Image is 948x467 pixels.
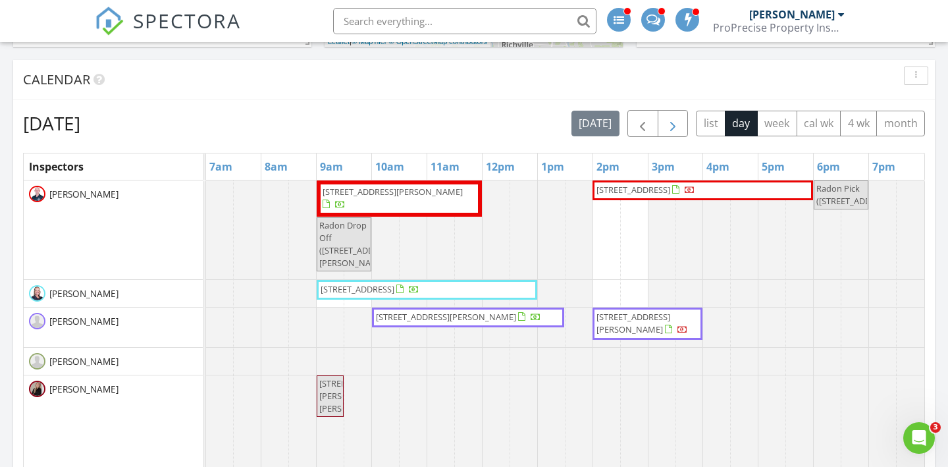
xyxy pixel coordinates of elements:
a: © OpenStreetMap contributors [389,38,487,45]
a: 4pm [703,156,733,177]
a: Leaflet [328,38,350,45]
a: 11am [427,156,463,177]
a: 7am [206,156,236,177]
div: [PERSON_NAME] [749,8,835,21]
img: The Best Home Inspection Software - Spectora [95,7,124,36]
a: 7pm [869,156,899,177]
img: img_2674.jpeg [29,381,45,397]
a: 10am [372,156,408,177]
span: [PERSON_NAME] [47,383,121,396]
img: default-user-f0147aede5fd5fa78ca7ade42f37bd4542148d508eef1c3d3ea960f66861d68b.jpg [29,353,45,370]
a: 5pm [758,156,788,177]
h2: [DATE] [23,110,80,136]
span: [STREET_ADDRESS] [596,184,670,196]
span: Inspectors [29,159,84,174]
span: 3 [930,422,941,433]
a: 1pm [538,156,567,177]
span: Calendar [23,70,90,88]
span: [STREET_ADDRESS][PERSON_NAME] [PERSON_NAME].konc... [319,377,413,414]
button: list [696,111,725,136]
a: 12pm [483,156,518,177]
span: [STREET_ADDRESS] [321,283,394,295]
iframe: Intercom live chat [903,422,935,454]
button: Previous day [627,110,658,137]
button: month [876,111,925,136]
button: [DATE] [571,111,619,136]
button: Next day [658,110,689,137]
a: © MapTiler [352,38,387,45]
span: [PERSON_NAME] [47,188,121,201]
span: SPECTORA [133,7,241,34]
a: SPECTORA [95,18,241,45]
span: [STREET_ADDRESS][PERSON_NAME] [376,311,516,323]
button: day [725,111,758,136]
span: [STREET_ADDRESS][PERSON_NAME] [596,311,670,335]
a: 8am [261,156,291,177]
span: [PERSON_NAME] [47,315,121,328]
img: facetune_11082024131449.jpeg [29,186,45,202]
span: [PERSON_NAME] [47,355,121,368]
span: Radon Drop Off ([STREET_ADDRESS][PERSON_NAME]) [319,219,396,269]
a: 3pm [648,156,678,177]
img: facetune_11082024132142.jpeg [29,285,45,302]
button: 4 wk [840,111,877,136]
span: Radon Pick ([STREET_ADDRESS]) [816,182,895,207]
span: [STREET_ADDRESS][PERSON_NAME] [323,186,463,198]
button: week [757,111,797,136]
a: 9am [317,156,346,177]
div: ProPrecise Property Inspections LLC. [713,21,845,34]
button: cal wk [797,111,841,136]
img: default-user-f0147aede5fd5fa78ca7ade42f37bd4542148d508eef1c3d3ea960f66861d68b.jpg [29,313,45,329]
a: 6pm [814,156,843,177]
span: [PERSON_NAME] [47,287,121,300]
a: 2pm [593,156,623,177]
input: Search everything... [333,8,596,34]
